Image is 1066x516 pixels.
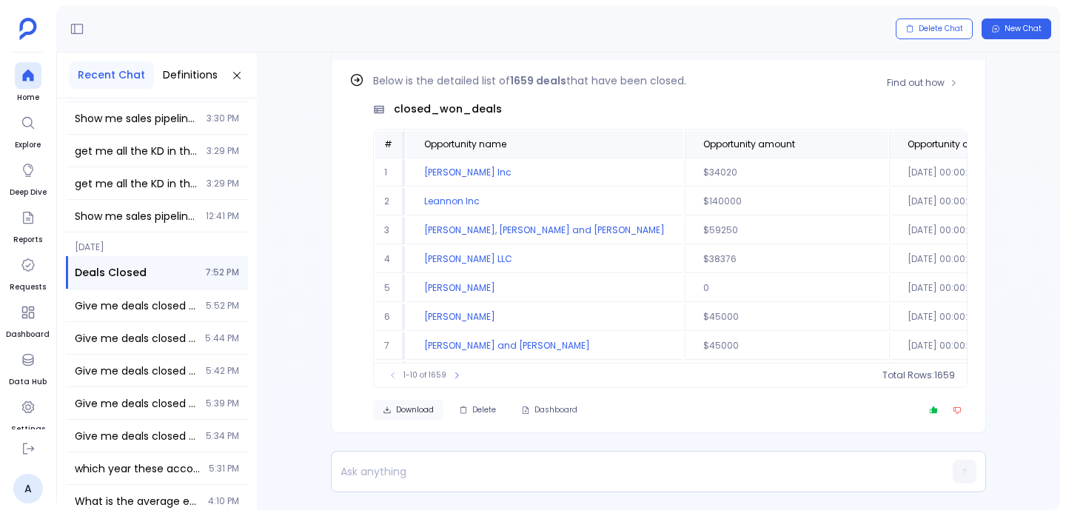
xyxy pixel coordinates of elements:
button: Dashboard [512,400,587,420]
span: Requests [10,281,46,293]
span: Give me deals closed in 2015 [75,363,197,378]
span: 5:42 PM [206,365,239,377]
span: Delete [472,405,496,415]
span: Dashboard [534,405,577,415]
a: Deep Dive [10,157,47,198]
span: 7:52 PM [205,267,239,278]
span: 3:29 PM [207,145,239,157]
button: Find out how [877,72,968,94]
span: Reports [13,234,42,246]
span: Data Hub [9,376,47,388]
span: Delete Chat [919,24,963,34]
span: get me all the KD in the system [75,176,198,191]
td: [PERSON_NAME] [406,304,683,331]
a: Explore [15,110,41,151]
span: 4:10 PM [208,495,239,507]
td: 0 [685,275,888,302]
img: petavue logo [19,18,37,40]
span: Home [15,92,41,104]
span: 3:29 PM [207,178,239,190]
td: [PERSON_NAME] and [PERSON_NAME] [406,332,683,360]
td: 5 [375,275,405,302]
span: Explore [15,139,41,151]
a: Data Hub [9,346,47,388]
button: Definitions [154,61,227,89]
td: [PERSON_NAME], [PERSON_NAME] and [PERSON_NAME] [406,217,683,244]
a: A [13,474,43,503]
td: $45000 [685,304,888,331]
span: 3:30 PM [207,113,239,124]
span: Total Rows: [882,369,934,381]
span: New Chat [1005,24,1042,34]
span: Show me sales pipeline analysis for last 2 years [75,111,198,126]
span: 5:52 PM [206,300,239,312]
span: Deep Dive [10,187,47,198]
button: Delete Chat [896,19,973,39]
span: Opportunity close date [908,138,1010,150]
td: [PERSON_NAME] [406,361,683,389]
td: $34020 [685,159,888,187]
span: Give me deals closed in 2015 [75,396,197,411]
td: 6 [375,304,405,331]
span: Settings [11,423,45,435]
span: Download [396,405,434,415]
td: 2 [375,188,405,215]
span: 5:44 PM [205,332,239,344]
a: Settings [11,394,45,435]
span: Give me deals closed in 2015 [75,298,197,313]
span: Dashboard [6,329,50,341]
td: $43200 [685,361,888,389]
span: # [384,138,392,150]
button: Delete [449,400,506,420]
span: 5:31 PM [209,463,239,475]
td: [PERSON_NAME] [406,275,683,302]
td: $45000 [685,332,888,360]
strong: 1659 deals [510,73,566,88]
td: [PERSON_NAME] LLC [406,246,683,273]
td: $59250 [685,217,888,244]
span: Show me sales pipeline analysis for last 2 years [75,209,197,224]
a: Home [15,62,41,104]
td: 1 [375,159,405,187]
td: 4 [375,246,405,273]
span: Deals Closed [75,265,196,280]
span: 1-10 of 1659 [403,369,446,381]
span: 5:34 PM [206,430,239,442]
span: Give me deals closed in 2015 [75,331,196,346]
span: 12:41 PM [206,210,239,222]
a: Dashboard [6,299,50,341]
span: What is the average escalation rate of these opportunities? [75,494,199,509]
a: Reports [13,204,42,246]
span: 1659 [934,369,955,381]
a: Requests [10,252,46,293]
p: Below is the detailed list of that have been closed. [373,72,968,90]
span: which year these accounts were created? In how many years after creation have they churned? [75,461,200,476]
span: closed_won_deals [394,101,502,117]
button: Download [373,400,443,420]
span: [DATE] [66,232,248,253]
td: $38376 [685,246,888,273]
span: Give me deals closed in 2015 [75,429,197,443]
button: Recent Chat [69,61,154,89]
span: 5:39 PM [206,398,239,409]
td: [PERSON_NAME] Inc [406,159,683,187]
td: 3 [375,217,405,244]
span: get me all the KD in the system [75,144,198,158]
td: 8 [375,361,405,389]
td: Leannon Inc [406,188,683,215]
span: Find out how [887,77,945,89]
td: 7 [375,332,405,360]
button: New Chat [982,19,1051,39]
span: Opportunity amount [703,138,795,150]
td: $140000 [685,188,888,215]
span: Opportunity name [424,138,506,150]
